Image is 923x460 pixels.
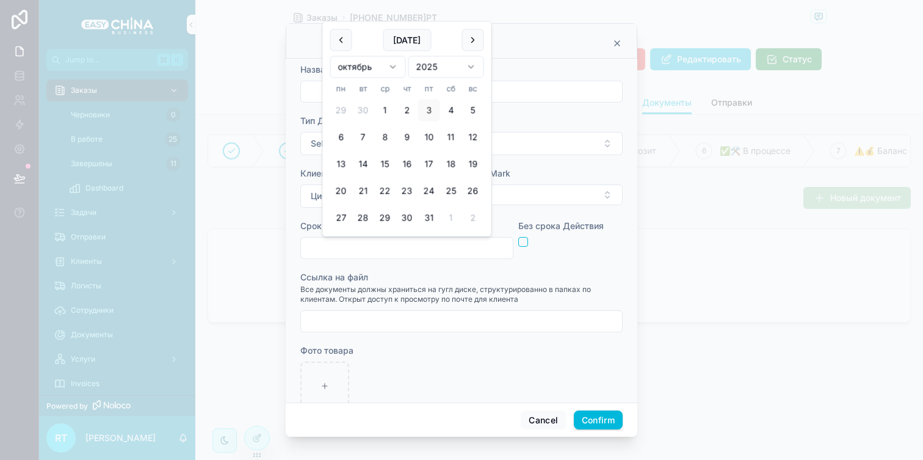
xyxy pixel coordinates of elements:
[374,126,396,148] button: среда, 8 октября 2025 г.
[352,207,374,229] button: вторник, 28 октября 2025 г.
[440,100,462,122] button: суббота, 4 октября 2025 г.
[396,126,418,148] button: четверг, 9 октября 2025 г.
[330,153,352,175] button: понедельник, 13 октября 2025 г.
[418,83,440,95] th: пятница
[418,126,440,148] button: пятница, 10 октября 2025 г.
[311,190,375,202] span: Цибатов Артем
[462,207,484,229] button: воскресенье, 2 ноября 2025 г.
[330,126,352,148] button: понедельник, 6 октября 2025 г.
[374,207,396,229] button: среда, 29 октября 2025 г.
[374,100,396,122] button: среда, 1 октября 2025 г.
[300,345,353,356] span: Фото товара
[330,100,352,122] button: понедельник, 29 сентября 2025 г.
[440,207,462,229] button: суббота, 1 ноября 2025 г.
[300,184,459,208] button: Select Button
[440,153,462,175] button: суббота, 18 октября 2025 г.
[521,411,566,430] button: Cancel
[352,100,374,122] button: вторник, 30 сентября 2025 г.
[462,100,484,122] button: воскресенье, 5 октября 2025 г.
[330,180,352,202] button: понедельник, 20 октября 2025 г.
[300,272,368,282] span: Ссылка на файл
[300,115,365,126] span: Тип Документа
[418,180,440,202] button: пятница, 24 октября 2025 г.
[383,29,431,51] button: [DATE]
[464,184,623,205] button: Select Button
[440,83,462,95] th: суббота
[300,132,623,155] button: Select Button
[418,207,440,229] button: пятница, 31 октября 2025 г.
[300,64,340,75] span: Название
[330,83,352,95] th: понедельник
[462,126,484,148] button: воскресенье, 12 октября 2025 г.
[396,180,418,202] button: четверг, 23 октября 2025 г.
[300,168,330,178] span: Клиент
[396,83,418,95] th: четверг
[396,207,418,229] button: четверг, 30 октября 2025 г.
[440,180,462,202] button: суббота, 25 октября 2025 г.
[462,180,484,202] button: воскресенье, 26 октября 2025 г.
[440,126,462,148] button: суббота, 11 октября 2025 г.
[462,83,484,95] th: воскресенье
[300,221,365,231] span: Срок Действия
[374,153,396,175] button: среда, 15 октября 2025 г.
[352,83,374,95] th: вторник
[374,83,396,95] th: среда
[352,180,374,202] button: вторник, 21 октября 2025 г.
[574,411,623,430] button: Confirm
[418,100,440,122] button: Today, пятница, 3 октября 2025 г.
[418,153,440,175] button: пятница, 17 октября 2025 г.
[396,153,418,175] button: четверг, 16 октября 2025 г.
[330,83,484,229] table: октябрь 2025
[300,285,623,304] span: Все документы должны храниться на гугл диске, структурированно в папках по клиентам. Открыт досту...
[330,207,352,229] button: понедельник, 27 октября 2025 г.
[518,221,604,231] span: Без срока Действия
[352,126,374,148] button: вторник, 7 октября 2025 г.
[374,180,396,202] button: среда, 22 октября 2025 г.
[352,153,374,175] button: вторник, 14 октября 2025 г.
[311,137,411,150] span: Select a Тип Документа
[462,153,484,175] button: воскресенье, 19 октября 2025 г.
[396,100,418,122] button: четверг, 2 октября 2025 г.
